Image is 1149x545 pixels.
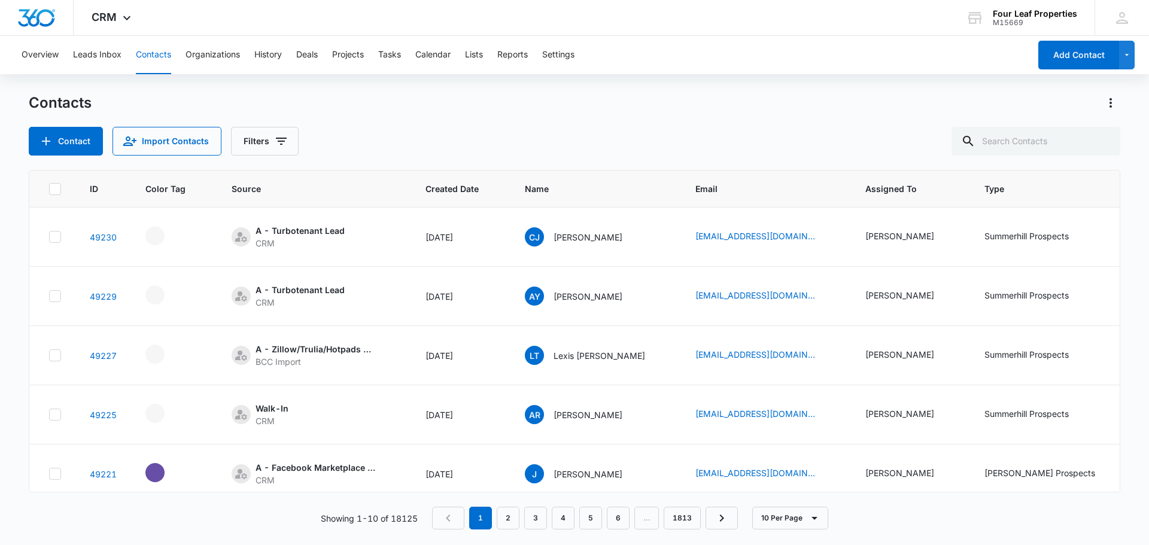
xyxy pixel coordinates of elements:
a: Page 3 [524,507,547,529]
div: [DATE] [425,290,496,303]
span: LT [525,346,544,365]
a: Navigate to contact details page for Lexis Tran [90,351,117,361]
button: Deals [296,36,318,74]
p: Showing 1-10 of 18125 [321,512,418,525]
button: Add Contact [1038,41,1119,69]
div: CRM [256,237,345,249]
div: Assigned To - Adam Schoenborn - Select to Edit Field [865,289,956,303]
div: Type - Summerhill Prospects - Select to Edit Field [984,348,1090,363]
span: AR [525,405,544,424]
div: - - Select to Edit Field [145,345,186,364]
div: account name [993,9,1077,19]
div: Name - Lexis Tran - Select to Edit Field [525,346,667,365]
div: account id [993,19,1077,27]
span: Assigned To [865,182,938,195]
span: AY [525,287,544,306]
div: Email - tranlexis@gmail.com - Select to Edit Field [695,348,837,363]
a: Page 5 [579,507,602,529]
div: Type - Summerhill Prospects - Select to Edit Field [984,289,1090,303]
button: Leads Inbox [73,36,121,74]
div: Assigned To - Adam Schoenborn - Select to Edit Field [865,230,956,244]
a: [EMAIL_ADDRESS][DOMAIN_NAME] [695,289,815,302]
div: Email - justmejerry@yahoo.com - Select to Edit Field [695,467,837,481]
em: 1 [469,507,492,529]
a: [EMAIL_ADDRESS][DOMAIN_NAME] [695,407,815,420]
div: - - Select to Edit Field [145,463,186,482]
span: J [525,464,544,483]
div: [PERSON_NAME] [865,467,934,479]
div: Type - Summerhill Prospects - Select to Edit Field [984,407,1090,422]
div: Type - Summerhill Prospects - Select to Edit Field [984,230,1090,244]
div: [PERSON_NAME] Prospects [984,467,1095,479]
button: History [254,36,282,74]
div: A - Turbotenant Lead [256,284,345,296]
div: - - Select to Edit Field [145,285,186,305]
a: Page 2 [497,507,519,529]
a: Page 6 [607,507,630,529]
a: Next Page [706,507,738,529]
h1: Contacts [29,94,92,112]
span: Name [525,182,649,195]
div: CRM [256,296,345,309]
button: Contacts [136,36,171,74]
a: Page 4 [552,507,574,529]
a: Navigate to contact details page for Curtis Jason [90,232,117,242]
div: A - Facebook Marketplace or Reels [256,461,375,474]
div: Name - Jerad - Select to Edit Field [525,464,644,483]
div: Name - Curtis Jason - Select to Edit Field [525,227,644,246]
div: [PERSON_NAME] [865,289,934,302]
div: CRM [256,474,375,486]
div: [DATE] [425,231,496,243]
button: Overview [22,36,59,74]
div: [DATE] [425,349,496,362]
div: [PERSON_NAME] [865,348,934,361]
p: [PERSON_NAME] [554,468,622,480]
span: Color Tag [145,182,186,195]
div: [DATE] [425,468,496,480]
div: Email - allisonrichards3306@gmail.com - Select to Edit Field [695,407,837,422]
button: Tasks [378,36,401,74]
p: [PERSON_NAME] [554,409,622,421]
button: Filters [231,127,299,156]
div: Type - Dover Glen Prospects - Select to Edit Field [984,467,1117,481]
a: Navigate to contact details page for Anna Young [90,291,117,302]
div: [PERSON_NAME] [865,230,934,242]
span: CRM [92,11,117,23]
div: Source - [object Object] - Select to Edit Field [232,461,397,486]
a: [EMAIL_ADDRESS][DOMAIN_NAME] [695,230,815,242]
span: Created Date [425,182,479,195]
p: [PERSON_NAME] [554,290,622,303]
a: [EMAIL_ADDRESS][DOMAIN_NAME] [695,348,815,361]
div: Summerhill Prospects [984,289,1069,302]
a: Navigate to contact details page for Allison Richards [90,410,117,420]
nav: Pagination [432,507,738,529]
p: Lexis [PERSON_NAME] [554,349,645,362]
button: Reports [497,36,528,74]
div: [PERSON_NAME] [865,407,934,420]
div: Name - Anna Young - Select to Edit Field [525,287,644,306]
div: A - Zillow/Trulia/Hotpads Rent Connect [256,343,375,355]
button: Import Contacts [113,127,221,156]
div: Email - curtisjason21@gmail.com - Select to Edit Field [695,230,837,244]
div: Summerhill Prospects [984,407,1069,420]
div: Email - aaacyoung@gmail.com - Select to Edit Field [695,289,837,303]
p: [PERSON_NAME] [554,231,622,243]
div: BCC Import [256,355,375,368]
span: CJ [525,227,544,246]
div: - - Select to Edit Field [145,404,186,423]
div: CRM [256,415,288,427]
div: Assigned To - Jacquelyn Montague - Select to Edit Field [865,467,956,481]
div: [DATE] [425,409,496,421]
button: Calendar [415,36,451,74]
a: [EMAIL_ADDRESS][DOMAIN_NAME] [695,467,815,479]
button: Lists [465,36,483,74]
div: Summerhill Prospects [984,348,1069,361]
div: Name - Allison Richards - Select to Edit Field [525,405,644,424]
button: Add Contact [29,127,103,156]
div: Source - [object Object] - Select to Edit Field [232,284,366,309]
div: Summerhill Prospects [984,230,1069,242]
button: Organizations [186,36,240,74]
div: A - Turbotenant Lead [256,224,345,237]
button: 10 Per Page [752,507,828,529]
a: Navigate to contact details page for Jerad [90,469,117,479]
